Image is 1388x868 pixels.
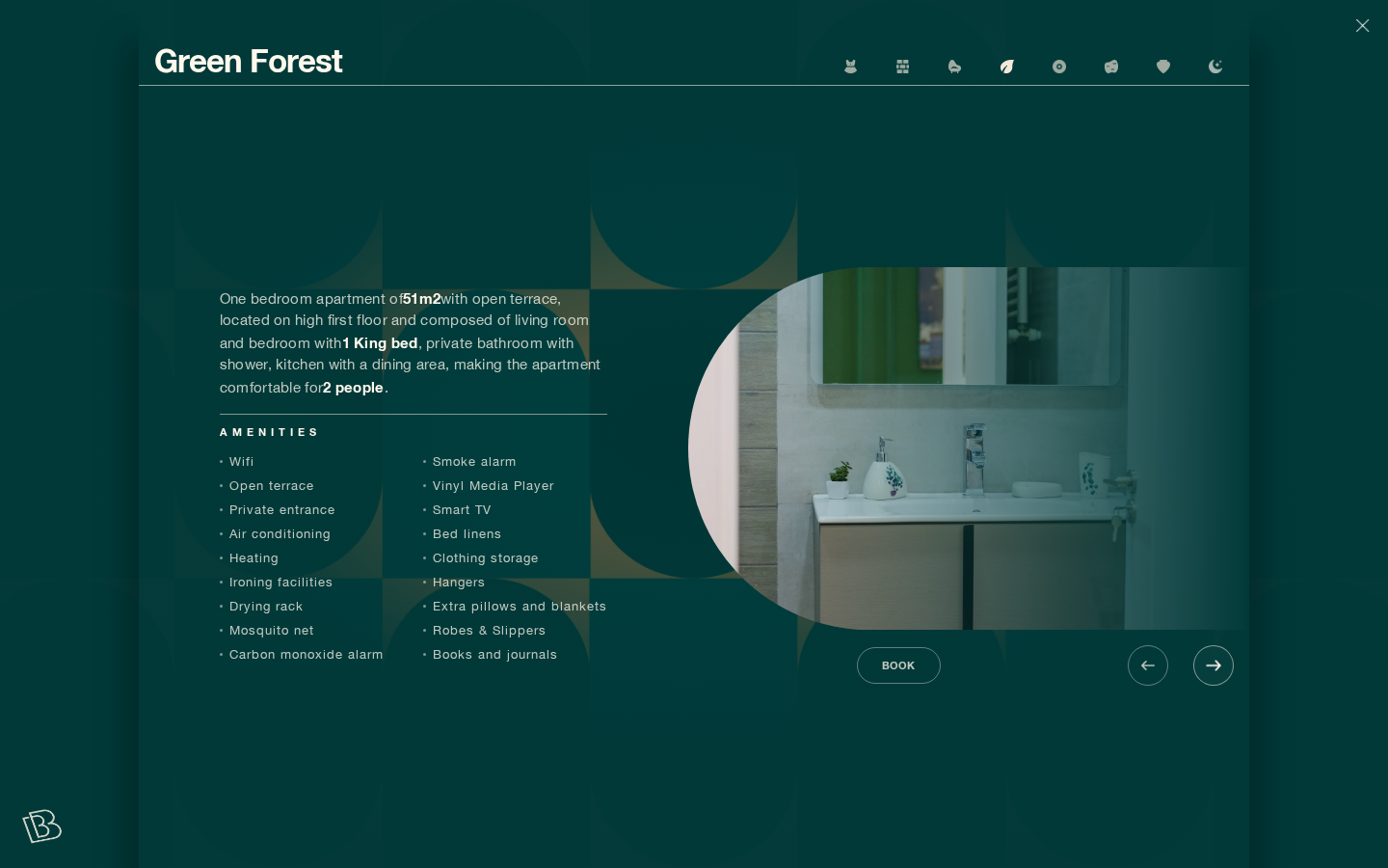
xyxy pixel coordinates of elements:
img: qvevri.e1a36062.png [1157,60,1170,73]
div: Smoke alarm [423,449,607,474]
div: Ironing facilities [220,570,384,594]
div: Extra pillows and blankets [423,594,607,618]
div: Mosquito net [220,618,384,642]
img: sofa.3721b25f.png [948,60,962,73]
div: Bed linens [423,522,607,546]
div: Clothing storage [423,546,607,570]
img: arrow-right-cream.20c14eae.png [1206,661,1220,671]
div: Books and journals [423,642,607,666]
img: vinyl.73fe58eb.png [1053,60,1066,73]
div: One bedroom apartment of with open terrace, located on high first floor and composed of living ro... [220,287,607,399]
div: amenities [220,424,607,441]
span: 1 King bed [342,334,418,351]
img: dress.1f17eee6.png [844,60,858,73]
div: Heating [220,546,384,570]
h1: green forest [154,43,342,78]
div: Open terrace [220,474,384,498]
div: Carbon monoxide alarm [220,642,384,666]
img: lagoon.456add74.png [1105,60,1118,73]
div: Hangers [423,570,607,594]
span: book [882,658,915,674]
span: 51m2 [403,289,440,307]
img: arrow-left-cream.c8e7149c.png [1141,661,1155,670]
div: Smart TV [423,498,607,522]
div: Drying rack [220,594,384,618]
div: Robes & Slippers [423,618,607,642]
div: Private entrance [220,498,384,522]
a: book [857,647,942,684]
div: Air conditioning [220,522,384,546]
img: moon.d360d486.png [1209,60,1222,73]
img: logo.5dfd1eee.png [20,808,63,843]
div: Wifi [220,449,384,474]
div: Vinyl Media Player [423,474,607,498]
img: close.dc75dd81.png [1356,19,1370,33]
span: 2 people [323,378,384,395]
img: bricks.673bd538.png [896,60,910,73]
